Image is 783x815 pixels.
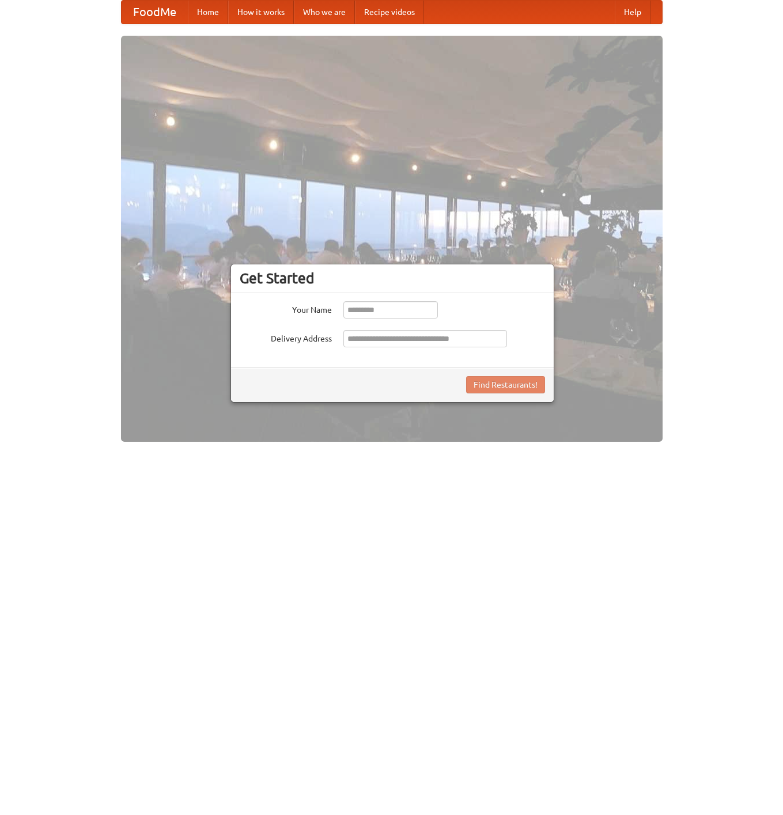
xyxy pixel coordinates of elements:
[355,1,424,24] a: Recipe videos
[122,1,188,24] a: FoodMe
[240,270,545,287] h3: Get Started
[240,301,332,316] label: Your Name
[294,1,355,24] a: Who we are
[228,1,294,24] a: How it works
[466,376,545,393] button: Find Restaurants!
[240,330,332,344] label: Delivery Address
[188,1,228,24] a: Home
[615,1,650,24] a: Help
